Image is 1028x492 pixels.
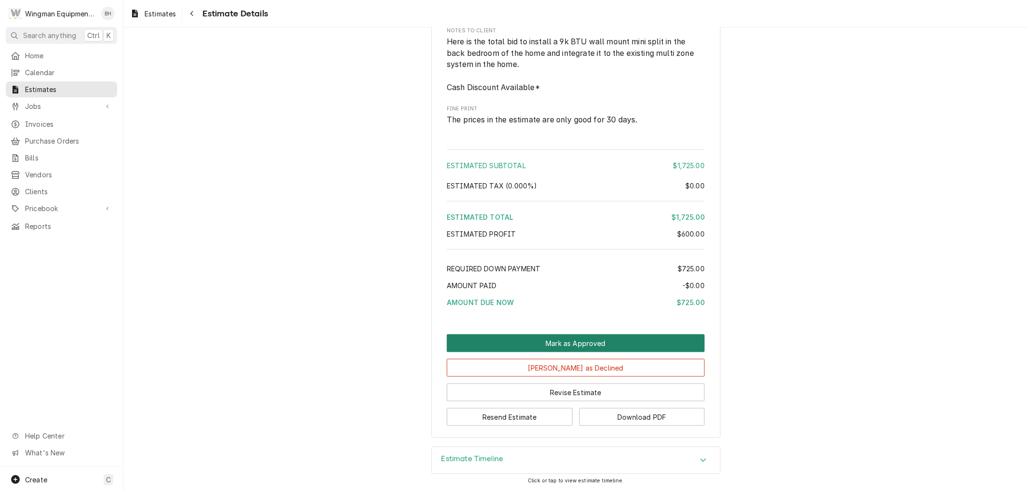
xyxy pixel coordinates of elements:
[432,447,720,474] div: Accordion Header
[447,334,705,352] button: Mark as Approved
[6,184,117,199] a: Clients
[447,359,705,377] button: [PERSON_NAME] as Declined
[6,150,117,166] a: Bills
[447,105,705,126] div: Fine Print
[87,30,100,40] span: Ctrl
[6,98,117,114] a: Go to Jobs
[126,6,180,22] a: Estimates
[677,297,705,307] div: $725.00
[6,65,117,80] a: Calendar
[25,119,112,129] span: Invoices
[682,280,705,291] div: -$0.00
[673,160,705,171] div: $1,725.00
[447,384,705,401] button: Revise Estimate
[447,161,526,170] span: Estimated Subtotal
[25,203,98,213] span: Pricebook
[685,181,705,191] div: $0.00
[447,280,705,291] div: Amount Paid
[25,9,96,19] div: Wingman Equipment Solutions
[447,401,705,426] div: Button Group Row
[677,229,705,239] div: $600.00
[447,37,696,92] span: Here is the total bid to install a 9k BTU wall mount mini split in the back bedroom of the home a...
[447,114,705,126] span: Fine Print
[9,7,22,20] div: W
[6,27,117,44] button: Search anythingCtrlK
[25,170,112,180] span: Vendors
[447,212,705,222] div: Estimated Total
[25,153,112,163] span: Bills
[6,200,117,216] a: Go to Pricebook
[6,133,117,149] a: Purchase Orders
[447,230,516,238] span: Estimated Profit
[25,221,112,231] span: Reports
[9,7,22,20] div: Wingman Equipment Solutions's Avatar
[184,6,200,21] button: Navigate back
[678,264,705,274] div: $725.00
[447,281,497,290] span: Amount Paid
[6,428,117,444] a: Go to Help Center
[25,476,47,484] span: Create
[447,298,514,306] span: Amount Due Now
[25,136,112,146] span: Purchase Orders
[101,7,115,20] div: Brady Hale's Avatar
[441,455,504,464] h3: Estimate Timeline
[447,105,705,113] span: Fine Print
[107,30,111,40] span: K
[447,334,705,352] div: Button Group Row
[447,27,705,35] span: Notes to Client
[6,48,117,64] a: Home
[431,447,721,475] div: Estimate Timeline
[25,448,111,458] span: What's New
[447,36,705,93] span: Notes to Client
[23,30,76,40] span: Search anything
[6,218,117,234] a: Reports
[579,408,705,426] button: Download PDF
[447,181,705,191] div: Estimated Tax
[447,160,705,171] div: Estimated Subtotal
[447,229,705,239] div: Estimated Profit
[6,445,117,461] a: Go to What's New
[25,431,111,441] span: Help Center
[106,475,111,485] span: C
[200,7,268,20] span: Estimate Details
[101,7,115,20] div: BH
[447,352,705,377] div: Button Group Row
[447,115,637,124] span: The prices in the estimate are only good for 30 days.
[447,27,705,93] div: Notes to Client
[447,408,573,426] button: Resend Estimate
[447,377,705,401] div: Button Group Row
[447,213,513,221] span: Estimated Total
[6,81,117,97] a: Estimates
[25,84,112,94] span: Estimates
[6,167,117,183] a: Vendors
[447,297,705,307] div: Amount Due Now
[25,51,112,61] span: Home
[432,447,720,474] button: Accordion Details Expand Trigger
[447,265,540,273] span: Required Down Payment
[672,212,705,222] div: $1,725.00
[25,101,98,111] span: Jobs
[447,334,705,426] div: Button Group
[447,146,705,314] div: Amount Summary
[25,67,112,78] span: Calendar
[447,182,537,190] span: Estimated Tax ( 0.000% )
[528,478,624,484] span: Click or tap to view estimate timeline.
[145,9,176,19] span: Estimates
[25,186,112,197] span: Clients
[6,116,117,132] a: Invoices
